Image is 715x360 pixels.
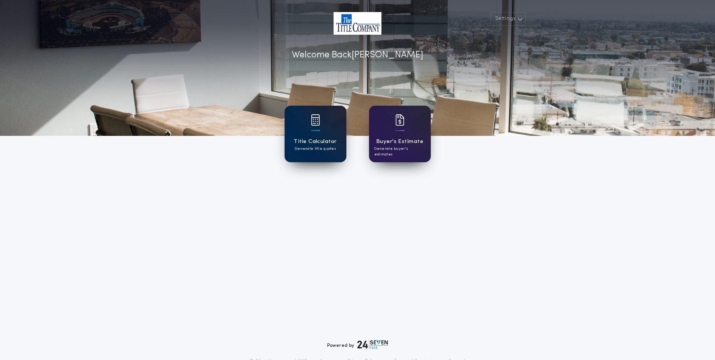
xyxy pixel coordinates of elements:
a: card iconBuyer's EstimateGenerate buyer's estimates [369,106,431,162]
p: Generate title quotes [295,146,336,152]
p: Welcome Back [PERSON_NAME] [292,48,423,62]
div: Powered by [327,340,388,349]
button: Settings [490,12,526,26]
a: card iconTitle CalculatorGenerate title quotes [285,106,346,162]
h1: Buyer's Estimate [376,137,423,146]
img: account-logo [334,12,381,35]
img: card icon [311,114,320,126]
p: Generate buyer's estimates [374,146,426,157]
img: logo [357,340,388,349]
img: card icon [395,114,404,126]
h1: Title Calculator [294,137,337,146]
